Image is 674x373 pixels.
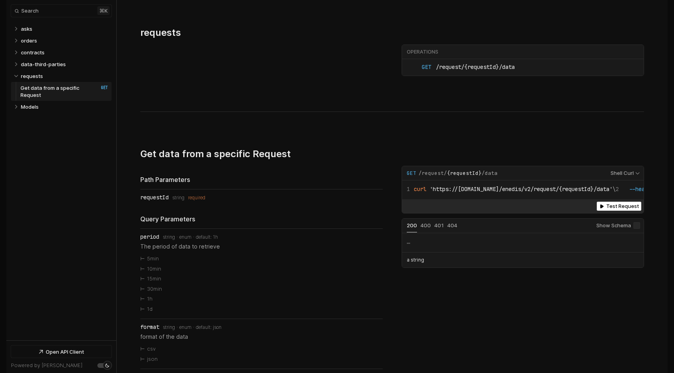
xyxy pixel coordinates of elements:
[179,234,192,240] span: enum
[436,63,515,72] span: /request/{requestId}/data
[97,6,110,15] kbd: ⌘ k
[163,325,175,330] span: string
[407,63,639,72] a: GET/request/{requestId}/data
[140,215,383,224] div: Query Parameters
[419,170,497,177] span: /request/ /data
[140,332,383,341] p: format of the data
[140,148,291,160] h3: Get data from a specific Request
[447,170,482,176] em: {requestId}
[447,222,457,228] span: 404
[21,49,45,56] p: contracts
[407,222,417,228] span: 200
[606,203,639,209] span: Test Request
[140,274,383,284] li: 15min
[140,344,383,354] li: csv
[597,202,641,211] button: Test Request
[140,294,383,304] li: 1h
[140,304,383,314] li: 1d
[179,325,192,330] span: enum
[434,222,444,228] span: 401
[421,222,431,228] span: 400
[140,254,383,264] li: 5min
[163,234,175,240] span: string
[21,58,108,70] a: data-third-parties
[140,324,159,330] div: format
[21,101,108,113] a: Models
[407,256,424,264] p: a string
[21,37,37,44] p: orders
[140,234,159,240] div: period
[402,59,644,76] ul: requests endpoints
[21,72,43,80] p: requests
[11,362,82,368] a: Powered by [PERSON_NAME]
[140,27,181,38] h2: requests
[21,103,39,110] p: Models
[430,186,613,193] span: 'https://[DOMAIN_NAME]/enedis/v2/request/{requestId}/data'
[407,239,410,245] code: …
[188,195,205,200] div: required
[140,175,383,184] div: Path Parameters
[140,354,383,364] li: json
[21,46,108,58] a: contracts
[93,85,108,91] span: GET
[21,70,108,82] a: requests
[21,8,39,14] span: Search
[213,325,222,330] span: json
[196,234,213,240] div: default:
[196,325,213,330] div: default:
[172,195,184,200] span: string
[105,363,110,368] div: Set light mode
[21,35,108,46] a: orders
[407,170,416,177] span: GET
[407,48,642,56] div: Operations
[140,264,383,274] li: 10min
[140,242,383,251] p: The period of data to retrieve
[629,186,654,193] span: --header
[140,284,383,294] li: 30min
[20,84,90,98] p: Get data from a specific Request
[11,345,112,358] a: Open API Client
[213,234,218,240] span: 1h
[6,19,116,340] nav: Table of contents for Api
[140,194,169,200] div: requestId
[407,63,431,72] span: GET
[414,186,426,193] span: curl
[21,61,66,68] p: data-third-parties
[407,186,616,193] span: \
[21,23,108,35] a: asks
[596,219,640,233] label: Show Schema
[20,82,108,101] a: Get data from a specific Request GET
[21,25,32,32] p: asks
[402,218,644,268] div: Example Responses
